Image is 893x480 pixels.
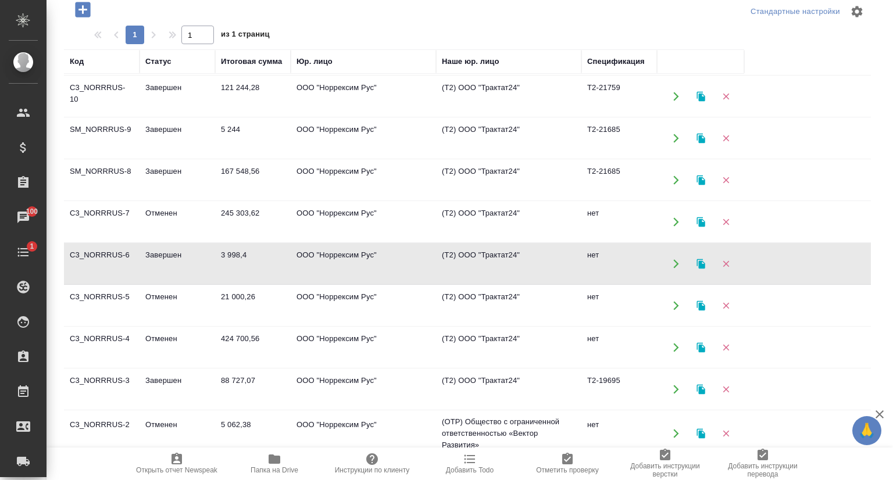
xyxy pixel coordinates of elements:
[714,422,738,446] button: Удалить
[64,118,140,159] td: SM_NORRRUS-9
[3,203,44,232] a: 100
[664,422,688,446] button: Открыть
[64,285,140,326] td: C3_NORRRUS-5
[436,118,581,159] td: (Т2) ООО "Трактат24"
[436,243,581,284] td: (Т2) ООО "Трактат24"
[140,327,215,368] td: Отменен
[714,168,738,192] button: Удалить
[689,126,713,150] button: Клонировать
[581,285,657,326] td: нет
[64,327,140,368] td: C3_NORRRUS-4
[128,447,226,480] button: Открыть отчет Newspeak
[64,413,140,454] td: C3_NORRRUS-2
[664,168,688,192] button: Открыть
[689,84,713,108] button: Клонировать
[714,126,738,150] button: Удалить
[421,447,519,480] button: Добавить Todo
[64,369,140,410] td: C3_NORRRUS-3
[852,416,881,445] button: 🙏
[436,76,581,117] td: (Т2) ООО "Трактат24"
[436,410,581,457] td: (OTP) Общество с ограниченной ответственностью «Вектор Развития»
[145,56,172,67] div: Статус
[215,202,291,242] td: 245 303,62
[291,160,436,200] td: ООО "Норрексим Рус"
[581,369,657,410] td: Т2-19695
[3,238,44,267] a: 1
[714,335,738,359] button: Удалить
[140,413,215,454] td: Отменен
[689,293,713,317] button: Клонировать
[857,418,877,443] span: 🙏
[215,285,291,326] td: 21 000,26
[581,243,657,284] td: нет
[436,369,581,410] td: (Т2) ООО "Трактат24"
[664,293,688,317] button: Открыть
[140,202,215,242] td: Отменен
[581,76,657,117] td: Т2-21759
[291,413,436,454] td: ООО "Норрексим Рус"
[323,447,421,480] button: Инструкции по клиенту
[436,327,581,368] td: (Т2) ООО "Трактат24"
[297,56,333,67] div: Юр. лицо
[215,118,291,159] td: 5 244
[335,466,410,474] span: Инструкции по клиенту
[436,160,581,200] td: (Т2) ООО "Трактат24"
[689,168,713,192] button: Клонировать
[70,56,84,67] div: Код
[623,462,707,478] span: Добавить инструкции верстки
[714,252,738,275] button: Удалить
[581,118,657,159] td: Т2-21685
[442,56,499,67] div: Наше юр. лицо
[714,447,812,480] button: Добавить инструкции перевода
[616,447,714,480] button: Добавить инструкции верстки
[664,210,688,234] button: Открыть
[436,202,581,242] td: (Т2) ООО "Трактат24"
[215,369,291,410] td: 88 727,07
[215,327,291,368] td: 424 700,56
[64,160,140,200] td: SM_NORRRUS-8
[291,243,436,284] td: ООО "Норрексим Рус"
[714,84,738,108] button: Удалить
[226,447,323,480] button: Папка на Drive
[215,160,291,200] td: 167 548,56
[19,206,45,217] span: 100
[140,76,215,117] td: Завершен
[136,466,217,474] span: Открыть отчет Newspeak
[140,285,215,326] td: Отменен
[436,285,581,326] td: (Т2) ООО "Трактат24"
[664,252,688,275] button: Открыть
[714,210,738,234] button: Удалить
[215,243,291,284] td: 3 998,4
[689,335,713,359] button: Клонировать
[446,466,494,474] span: Добавить Todo
[140,369,215,410] td: Завершен
[689,210,713,234] button: Клонировать
[714,377,738,401] button: Удалить
[689,252,713,275] button: Клонировать
[64,202,140,242] td: C3_NORRRUS-7
[664,84,688,108] button: Открыть
[581,160,657,200] td: Т2-21685
[64,76,140,117] td: C3_NORRRUS-10
[221,56,282,67] div: Итоговая сумма
[291,285,436,326] td: ООО "Норрексим Рус"
[221,27,270,44] span: из 1 страниц
[587,56,645,67] div: Спецификация
[664,335,688,359] button: Открыть
[140,243,215,284] td: Завершен
[581,413,657,454] td: нет
[215,76,291,117] td: 121 244,28
[291,202,436,242] td: ООО "Норрексим Рус"
[689,422,713,446] button: Клонировать
[291,369,436,410] td: ООО "Норрексим Рус"
[664,126,688,150] button: Открыть
[291,118,436,159] td: ООО "Норрексим Рус"
[714,293,738,317] button: Удалить
[748,3,843,21] div: split button
[291,327,436,368] td: ООО "Норрексим Рус"
[581,327,657,368] td: нет
[251,466,298,474] span: Папка на Drive
[23,241,41,252] span: 1
[64,243,140,284] td: C3_NORRRUS-6
[581,202,657,242] td: нет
